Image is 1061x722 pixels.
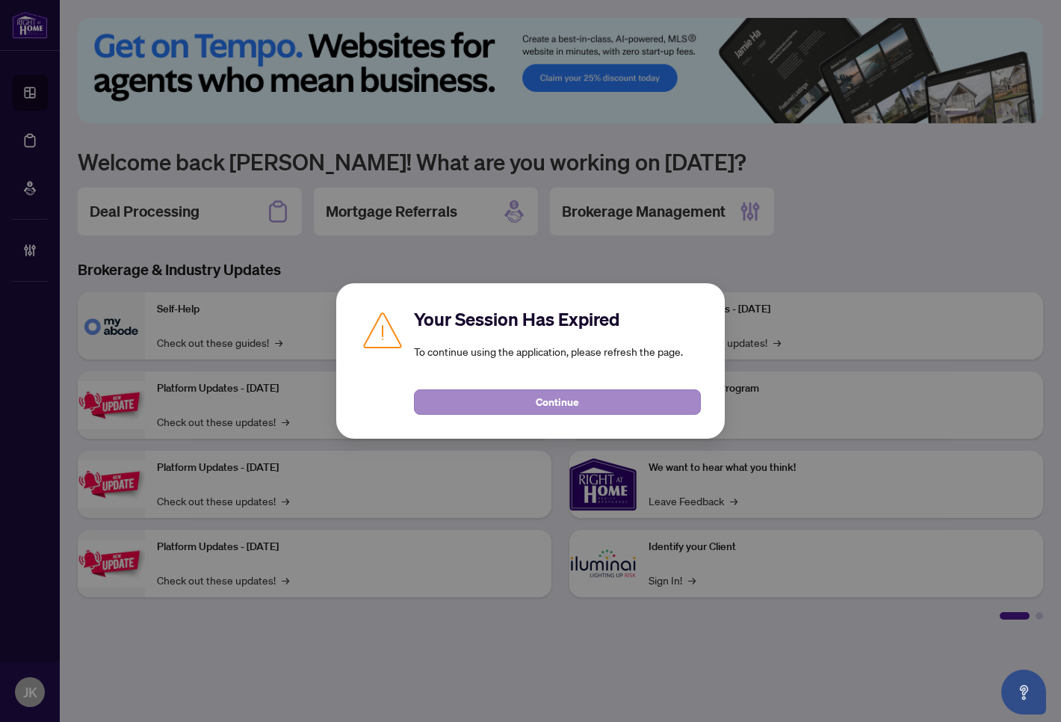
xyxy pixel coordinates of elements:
[360,307,405,352] img: Caution icon
[1001,670,1046,715] button: Open asap
[414,389,701,415] button: Continue
[536,390,579,414] span: Continue
[414,307,701,331] h2: Your Session Has Expired
[414,307,701,415] div: To continue using the application, please refresh the page.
